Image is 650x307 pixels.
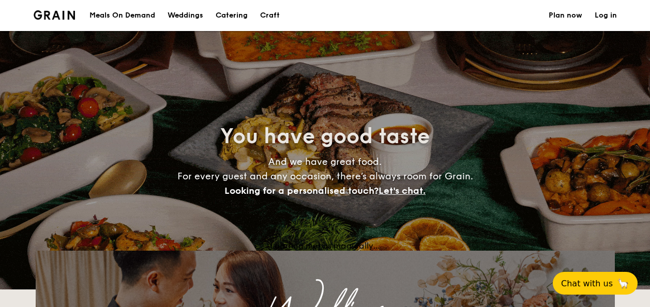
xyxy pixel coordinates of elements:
[34,10,75,20] img: Grain
[561,279,613,288] span: Chat with us
[617,278,629,289] span: 🦙
[553,272,638,295] button: Chat with us🦙
[34,10,75,20] a: Logotype
[36,241,615,251] div: Loading menus magically...
[379,185,426,196] span: Let's chat.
